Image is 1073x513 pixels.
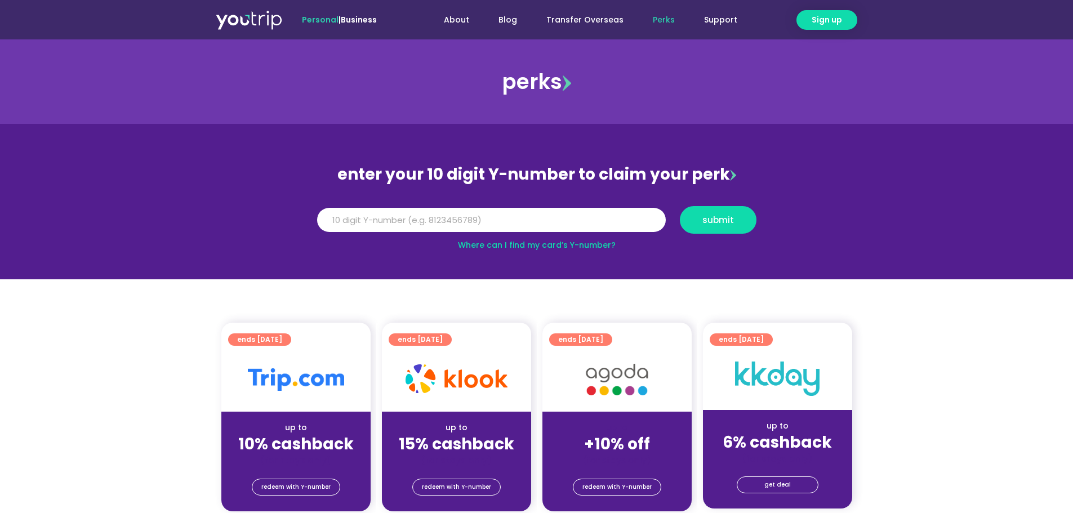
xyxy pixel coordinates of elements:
span: redeem with Y-number [422,479,491,495]
strong: +10% off [584,433,650,455]
strong: 6% cashback [723,431,832,453]
a: redeem with Y-number [412,479,501,496]
strong: 10% cashback [238,433,354,455]
a: redeem with Y-number [252,479,340,496]
a: Sign up [796,10,857,30]
a: Support [689,10,752,30]
span: get deal [764,477,791,493]
button: submit [680,206,756,234]
div: (for stays only) [391,454,522,466]
a: ends [DATE] [389,333,452,346]
a: About [429,10,484,30]
span: | [302,14,377,25]
a: redeem with Y-number [573,479,661,496]
span: Personal [302,14,339,25]
div: up to [712,420,843,432]
a: ends [DATE] [710,333,773,346]
a: ends [DATE] [228,333,291,346]
span: redeem with Y-number [261,479,331,495]
div: (for stays only) [551,454,683,466]
div: up to [230,422,362,434]
input: 10 digit Y-number (e.g. 8123456789) [317,208,666,233]
a: get deal [737,476,818,493]
span: ends [DATE] [558,333,603,346]
strong: 15% cashback [399,433,514,455]
a: ends [DATE] [549,333,612,346]
a: Perks [638,10,689,30]
span: ends [DATE] [237,333,282,346]
span: ends [DATE] [719,333,764,346]
form: Y Number [317,206,756,242]
span: redeem with Y-number [582,479,652,495]
a: Blog [484,10,532,30]
a: Business [341,14,377,25]
span: submit [702,216,734,224]
a: Where can I find my card’s Y-number? [458,239,616,251]
div: enter your 10 digit Y-number to claim your perk [311,160,762,189]
a: Transfer Overseas [532,10,638,30]
span: up to [607,422,627,433]
span: ends [DATE] [398,333,443,346]
div: (for stays only) [712,453,843,465]
span: Sign up [812,14,842,26]
nav: Menu [407,10,752,30]
div: up to [391,422,522,434]
div: (for stays only) [230,454,362,466]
